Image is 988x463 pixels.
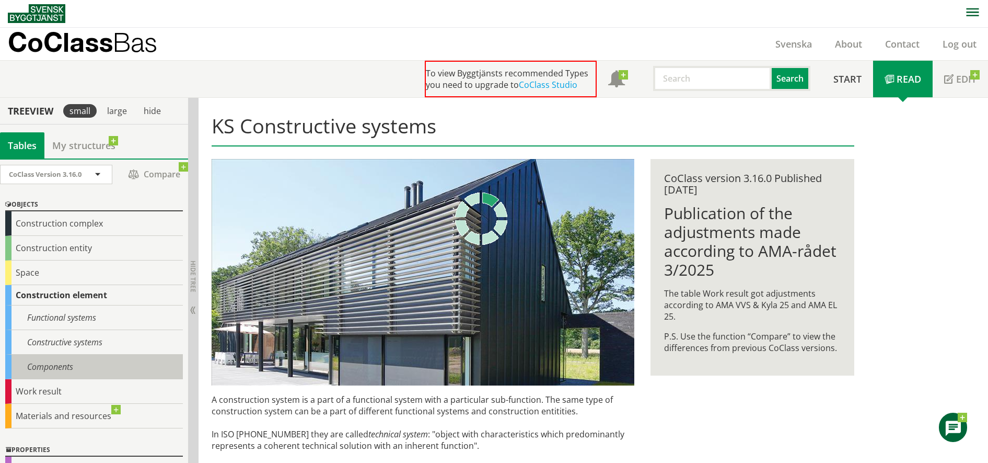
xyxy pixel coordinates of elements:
[833,73,862,85] span: Start
[519,79,577,91] a: CoClass Studio
[212,159,634,386] img: structural-solar-shading.jpg
[933,61,988,97] a: Edit
[2,105,59,117] div: Treeview
[897,73,921,85] span: Read
[123,165,185,184] span: Compare
[664,204,840,279] h1: Publication of the adjustments made according to AMA-rådet 3/2025
[5,199,183,211] div: Objects
[664,173,840,196] div: CoClass version 3.16.0 Published [DATE]
[931,38,988,50] a: Log out
[5,330,183,355] div: Constructive systems
[137,104,167,118] div: hide
[874,38,931,50] a: Contact
[8,36,157,48] p: CoClass
[101,104,133,118] div: large
[212,114,854,146] h1: KS Constructive systems
[873,61,933,97] a: Read
[5,355,183,379] div: Components
[5,285,183,306] div: Construction element
[425,61,597,97] div: To view Byggtjänsts recommended Types you need to upgrade to
[44,132,123,159] a: My structures
[5,236,183,261] div: Construction entity
[5,379,183,404] div: Work result
[5,404,183,428] div: Materials and resources
[9,170,82,179] span: CoClass Version 3.16.0
[8,4,65,23] img: Svensk Byggtjänst
[664,288,840,322] p: The table Work result got adjustments according to AMA VVS & Kyla 25 and AMA EL 25.
[8,28,180,60] a: CoClassBas
[664,331,840,354] p: P.S. Use the function “Compare” to view the differences from previous CoClass versions.
[822,61,873,97] a: Start
[5,261,183,285] div: Space
[5,444,183,457] div: Properties
[823,38,874,50] a: About
[764,38,823,50] a: Svenska
[63,104,97,118] div: small
[189,261,197,292] span: Hide tree
[653,66,772,91] input: Search
[956,73,977,85] span: Edit
[113,27,157,58] span: Bas
[5,211,183,236] div: Construction complex
[368,428,428,440] em: technical system
[772,66,810,91] button: Search
[608,72,625,88] span: Notifications
[212,394,634,451] p: A construction system is a part of a functional system with a particular sub-function. The same t...
[455,193,507,245] img: Laddar
[5,306,183,330] div: Functional systems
